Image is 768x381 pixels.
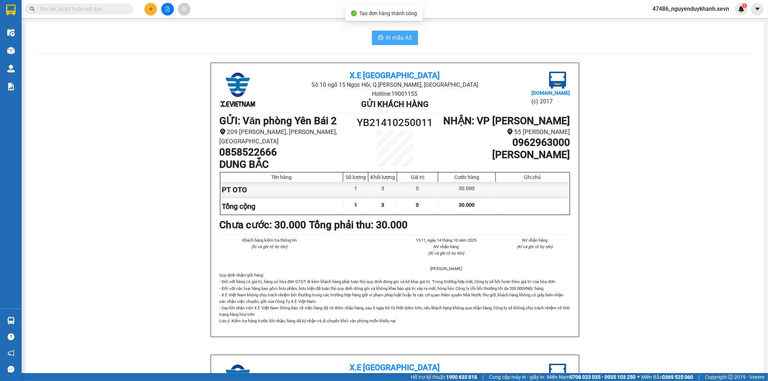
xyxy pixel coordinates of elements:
[251,244,287,249] i: (Kí và ghi rõ họ tên)
[30,6,35,12] span: search
[354,202,357,208] span: 1
[637,376,639,378] span: ⚪️
[350,363,440,372] b: X.E [GEOGRAPHIC_DATA]
[40,5,125,13] input: Tìm tên, số ĐT hoặc mã đơn
[220,127,351,146] li: 209 [PERSON_NAME], [PERSON_NAME], [GEOGRAPHIC_DATA]
[641,373,693,381] span: Miền Bắc
[220,129,226,135] span: environment
[397,182,438,198] div: 0
[309,219,408,231] b: Tổng phải thu: 30.000
[411,237,482,243] li: 15:11, ngày 14 tháng 10 năm 2025
[459,202,475,208] span: 30.000
[742,3,747,8] sup: 5
[482,373,484,381] span: |
[439,149,570,161] h1: [PERSON_NAME]
[549,364,566,381] img: logo.jpg
[278,89,512,98] li: Hotline: 19001155
[751,3,764,15] button: caret-down
[531,97,570,106] li: (c) 2017
[181,6,187,12] span: aim
[438,182,495,198] div: 30.000
[754,6,761,12] span: caret-down
[220,272,570,324] div: Quy định nhận/gửi hàng :
[439,127,570,137] li: 55 [PERSON_NAME]
[439,136,570,149] h1: 0962963000
[222,174,341,180] div: Tên hàng
[440,174,493,180] div: Cước hàng
[7,317,15,324] img: warehouse-icon
[399,174,436,180] div: Giá trị
[507,129,513,135] span: environment
[178,3,190,15] button: aim
[743,3,746,8] span: 5
[386,33,412,42] span: In mẫu A5
[446,374,477,380] strong: 1900 633 818
[7,83,15,90] img: solution-icon
[7,65,15,72] img: warehouse-icon
[278,80,512,89] li: Số 10 ngõ 15 Ngọc Hồi, Q.[PERSON_NAME], [GEOGRAPHIC_DATA]
[444,115,570,127] b: NHẬN : VP [PERSON_NAME]
[728,375,733,380] span: copyright
[220,115,337,127] b: GỬI : Văn phòng Yên Bái 2
[499,237,570,243] li: NV nhận hàng
[428,251,464,256] i: (Kí và ghi rõ họ tên)
[144,3,157,15] button: plus
[378,35,383,41] span: printer
[220,72,256,108] img: logo.jpg
[381,202,384,208] span: 3
[549,72,566,89] img: logo.jpg
[8,350,14,357] span: notification
[234,237,305,243] li: Khách hàng kiểm tra thông tin
[570,374,635,380] strong: 0708 023 035 - 0935 103 250
[220,182,343,198] div: PT OTO
[220,158,351,171] h1: DUNG BẮC
[7,29,15,36] img: warehouse-icon
[350,71,440,80] b: X.E [GEOGRAPHIC_DATA]
[351,115,439,131] h1: YB21410250011
[361,100,428,109] b: Gửi khách hàng
[517,244,553,249] i: (Kí và ghi rõ họ tên)
[370,174,395,180] div: Khối lượng
[8,366,14,373] span: message
[220,278,570,324] p: - Đối với hàng có giá trị, hàng có hóa đơn GTGT đi kèm khách hàng phải tuân thủ quy định đóng gói...
[411,373,477,381] span: Hỗ trợ kỹ thuật:
[498,174,568,180] div: Ghi chú
[411,243,482,250] li: NV nhận hàng
[372,31,418,45] button: printerIn mẫu A5
[222,202,256,211] span: Tổng cộng
[148,6,153,12] span: plus
[345,174,366,180] div: Số lượng
[738,6,745,12] img: icon-new-feature
[6,5,15,15] img: logo-vxr
[351,10,357,16] span: check-circle
[531,90,570,96] b: [DOMAIN_NAME]
[368,182,397,198] div: 3
[547,373,635,381] span: Miền Nam
[411,265,482,272] li: [PERSON_NAME]
[360,10,417,16] span: Tạo đơn hàng thành công
[161,3,174,15] button: file-add
[7,47,15,54] img: warehouse-icon
[343,182,368,198] div: 1
[165,6,170,12] span: file-add
[699,373,700,381] span: |
[416,202,419,208] span: 0
[8,333,14,340] span: question-circle
[647,4,735,13] span: 47486_nguyenduykhanh.xevn
[220,146,351,158] h1: 0858522666
[220,219,306,231] b: Chưa cước : 30.000
[489,373,545,381] span: Cung cấp máy in - giấy in:
[662,374,693,380] strong: 0369 525 060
